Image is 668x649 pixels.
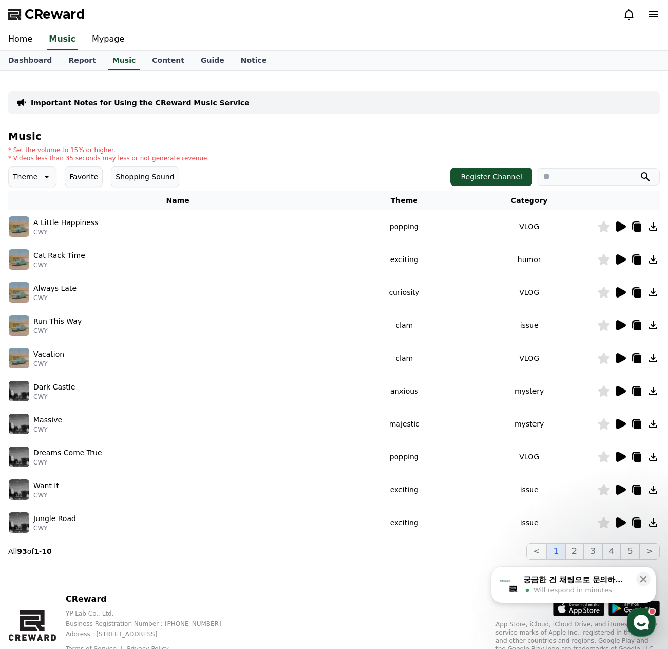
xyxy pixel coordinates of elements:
td: popping [347,440,461,473]
button: 1 [547,543,565,560]
strong: 93 [17,547,27,555]
a: Mypage [84,29,132,50]
p: Jungle Road [33,513,76,524]
a: CReward [8,6,85,23]
button: > [640,543,660,560]
p: CWY [33,261,85,269]
td: mystery [461,407,597,440]
th: Category [461,191,597,210]
span: Settings [152,341,177,349]
button: 3 [584,543,602,560]
button: Favorite [65,166,103,187]
th: Name [8,191,347,210]
button: Register Channel [450,168,532,186]
td: majestic [347,407,461,440]
td: clam [347,309,461,342]
td: exciting [347,473,461,506]
th: Theme [347,191,461,210]
td: exciting [347,506,461,539]
img: music [9,381,29,401]
p: CWY [33,491,59,499]
td: issue [461,473,597,506]
p: Theme [13,170,37,184]
td: VLOG [461,210,597,243]
p: CWY [33,360,64,368]
button: < [526,543,546,560]
td: mystery [461,375,597,407]
p: CWY [33,327,82,335]
td: humor [461,243,597,276]
a: Content [144,51,193,70]
p: CReward [66,593,238,605]
td: VLOG [461,440,597,473]
a: Music [108,51,140,70]
button: Theme [8,166,56,187]
img: music [9,512,29,533]
a: Messages [68,326,132,351]
td: issue [461,506,597,539]
p: CWY [33,458,102,467]
img: music [9,414,29,434]
td: exciting [347,243,461,276]
p: Massive [33,415,62,425]
a: Settings [132,326,197,351]
a: Guide [193,51,233,70]
p: CWY [33,524,76,532]
a: Home [3,326,68,351]
img: music [9,315,29,336]
button: 2 [565,543,584,560]
p: Address : [STREET_ADDRESS] [66,630,238,638]
p: Vacation [33,349,64,360]
a: Notice [233,51,275,70]
img: music [9,249,29,270]
td: curiosity [347,276,461,309]
p: A Little Happiness [33,217,99,228]
span: CReward [25,6,85,23]
strong: 10 [42,547,51,555]
button: 5 [621,543,639,560]
p: CWY [33,393,75,401]
a: Music [47,29,78,50]
td: VLOG [461,276,597,309]
p: CWY [33,294,77,302]
p: Dreams Come True [33,448,102,458]
p: * Videos less than 35 seconds may less or not generate revenue. [8,154,209,162]
img: music [9,216,29,237]
td: clam [347,342,461,375]
p: Run This Way [33,316,82,327]
td: issue [461,309,597,342]
p: CWY [33,425,62,434]
button: 4 [602,543,621,560]
h4: Music [8,131,660,142]
span: Messages [85,342,116,350]
p: Business Registration Number : [PHONE_NUMBER] [66,620,238,628]
img: music [9,282,29,303]
p: Always Late [33,283,77,294]
a: Important Notes for Using the CReward Music Service [31,98,250,108]
td: popping [347,210,461,243]
p: Want It [33,480,59,491]
p: Cat Rack Time [33,250,85,261]
p: All of - [8,546,52,557]
p: * Set the volume to 15% or higher. [8,146,209,154]
strong: 1 [34,547,39,555]
span: Home [26,341,44,349]
img: music [9,447,29,467]
img: music [9,479,29,500]
td: VLOG [461,342,597,375]
td: anxious [347,375,461,407]
button: Shopping Sound [111,166,179,187]
p: CWY [33,228,99,236]
a: Report [60,51,104,70]
p: YP Lab Co., Ltd. [66,609,238,618]
img: music [9,348,29,368]
p: Dark Castle [33,382,75,393]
